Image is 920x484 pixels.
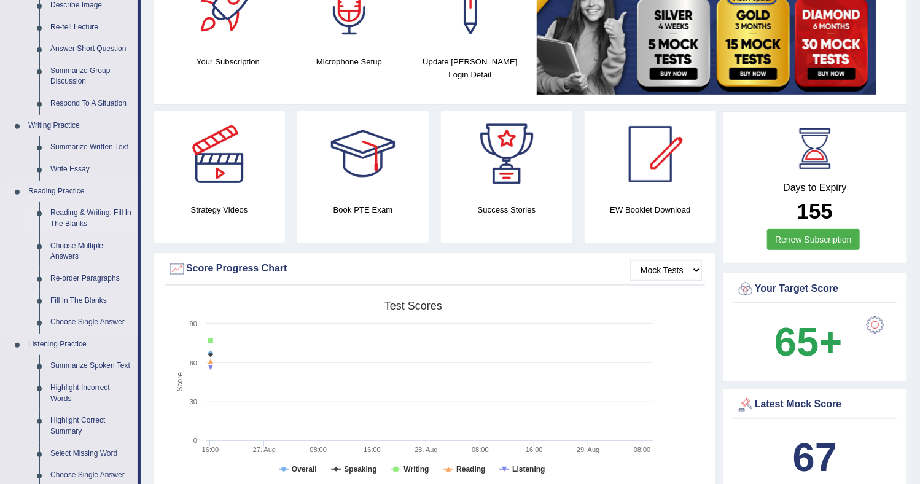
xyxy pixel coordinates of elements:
a: Fill In The Blanks [45,290,138,312]
a: Summarize Written Text [45,136,138,158]
tspan: 27. Aug [253,446,276,453]
a: Answer Short Question [45,38,138,60]
h4: EW Booklet Download [585,203,716,216]
a: Highlight Correct Summary [45,410,138,442]
a: Summarize Spoken Text [45,355,138,377]
div: Your Target Score [736,280,894,299]
text: 16:00 [364,446,381,453]
tspan: Test scores [384,300,442,312]
h4: Days to Expiry [736,182,894,193]
tspan: Listening [512,465,545,474]
a: Re-tell Lecture [45,17,138,39]
a: Re-order Paragraphs [45,268,138,290]
text: 0 [193,437,197,444]
a: Writing Practice [23,115,138,137]
tspan: Writing [404,465,429,474]
h4: Microphone Setup [295,55,403,68]
b: 67 [793,435,837,480]
text: 08:00 [634,446,651,453]
text: 90 [190,320,197,327]
a: Respond To A Situation [45,93,138,115]
a: Choose Single Answer [45,311,138,334]
a: Renew Subscription [767,229,860,250]
tspan: Score [176,372,184,392]
h4: Success Stories [441,203,572,216]
tspan: 28. Aug [415,446,437,453]
h4: Strategy Videos [154,203,285,216]
text: 60 [190,359,197,367]
div: Score Progress Chart [168,260,702,278]
tspan: Speaking [344,465,376,474]
b: 155 [797,199,833,223]
a: Listening Practice [23,334,138,356]
tspan: Overall [292,465,317,474]
a: Summarize Group Discussion [45,60,138,93]
text: 08:00 [310,446,327,453]
a: Write Essay [45,158,138,181]
a: Select Missing Word [45,443,138,465]
a: Reading & Writing: Fill In The Blanks [45,202,138,235]
a: Highlight Incorrect Words [45,377,138,410]
text: 16:00 [526,446,543,453]
h4: Book PTE Exam [297,203,429,216]
h4: Update [PERSON_NAME] Login Detail [416,55,524,81]
text: 16:00 [202,446,219,453]
a: Choose Multiple Answers [45,235,138,268]
tspan: Reading [456,465,485,474]
text: 08:00 [472,446,489,453]
text: 30 [190,398,197,405]
h4: Your Subscription [174,55,283,68]
div: Latest Mock Score [736,396,894,414]
a: Reading Practice [23,181,138,203]
tspan: 29. Aug [577,446,599,453]
b: 65+ [774,319,842,364]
